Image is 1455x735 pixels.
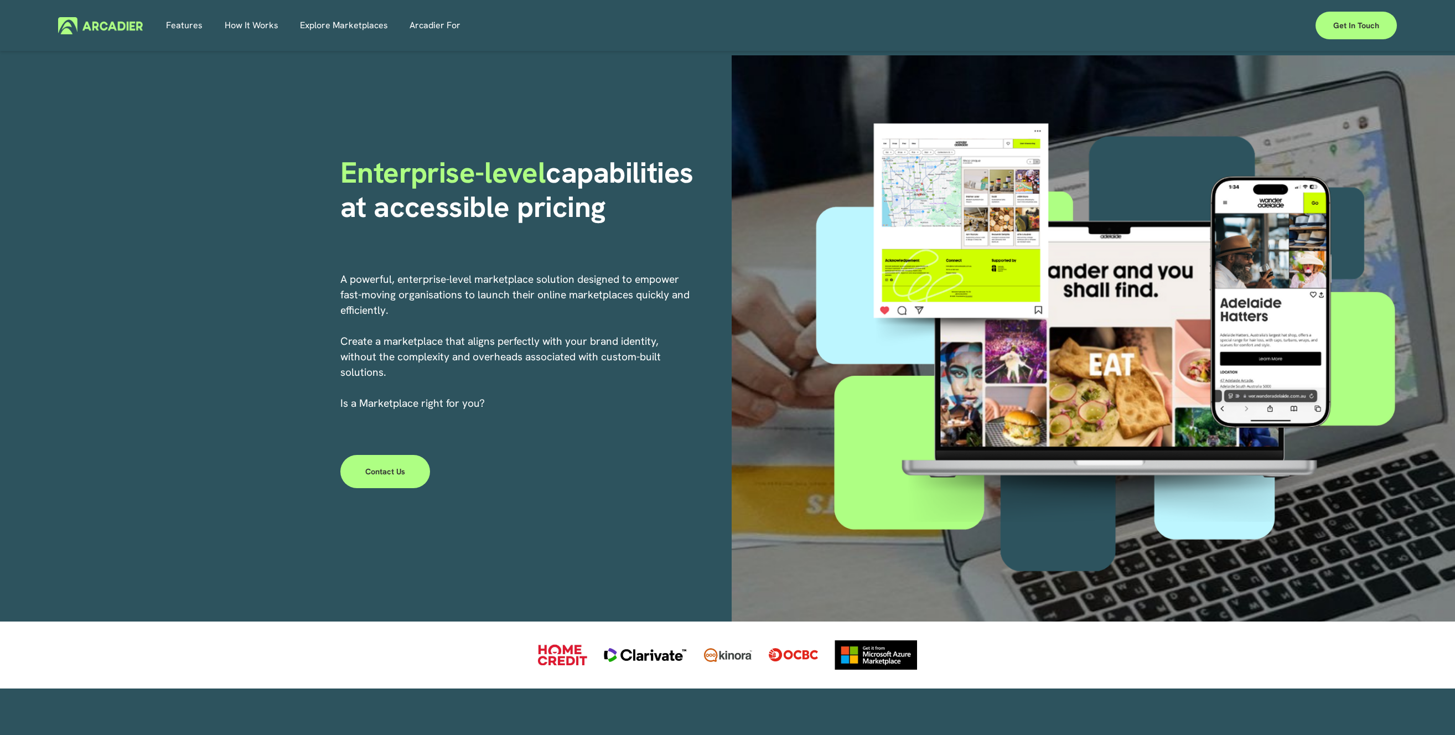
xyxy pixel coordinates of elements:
a: Contact Us [340,455,431,488]
span: I [340,396,485,410]
a: Get in touch [1316,12,1397,39]
a: Features [166,17,203,34]
img: Arcadier [58,17,143,34]
a: s a Marketplace right for you? [343,396,485,410]
p: A powerful, enterprise-level marketplace solution designed to empower fast-moving organisations t... [340,272,691,411]
a: folder dropdown [225,17,278,34]
span: Arcadier For [410,18,460,33]
span: Enterprise-level [340,153,546,191]
span: How It Works [225,18,278,33]
a: folder dropdown [410,17,460,34]
strong: capabilities at accessible pricing [340,153,701,226]
a: Explore Marketplaces [300,17,388,34]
